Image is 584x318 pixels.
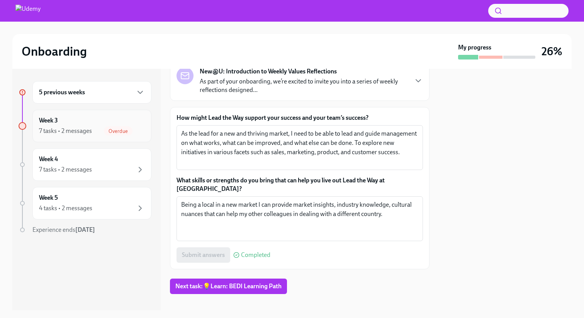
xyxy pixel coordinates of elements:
div: 7 tasks • 2 messages [39,165,92,174]
textarea: Being a local in a new market I can provide market insights, industry knowledge, cultural nuances... [181,200,418,237]
span: Next task : 💡Learn: BEDI Learning Path [175,282,282,290]
div: 5 previous weeks [32,81,151,104]
div: 4 tasks • 2 messages [39,204,92,213]
h2: Onboarding [22,44,87,59]
span: Overdue [104,128,132,134]
strong: [DATE] [75,226,95,233]
h6: Week 3 [39,116,58,125]
h3: 26% [542,44,562,58]
a: Week 54 tasks • 2 messages [19,187,151,219]
button: Next task:💡Learn: BEDI Learning Path [170,279,287,294]
span: Experience ends [32,226,95,233]
textarea: As the lead for a new and thriving market, I need to be able to lead and guide management on what... [181,129,418,166]
h6: 5 previous weeks [39,88,85,97]
div: 7 tasks • 2 messages [39,127,92,135]
strong: My progress [458,43,491,52]
h6: Week 4 [39,155,58,163]
p: As part of your onboarding, we’re excited to invite you into a series of weekly reflections desig... [200,77,407,94]
a: Week 47 tasks • 2 messages [19,148,151,181]
h6: Week 5 [39,194,58,202]
img: Udemy [15,5,41,17]
label: How might Lead the Way support your success and your team’s success? [177,114,423,122]
a: Week 37 tasks • 2 messagesOverdue [19,110,151,142]
span: Completed [241,252,270,258]
label: What skills or strengths do you bring that can help you live out Lead the Way at [GEOGRAPHIC_DATA]? [177,176,423,193]
strong: New@U: Introduction to Weekly Values Reflections [200,67,337,76]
